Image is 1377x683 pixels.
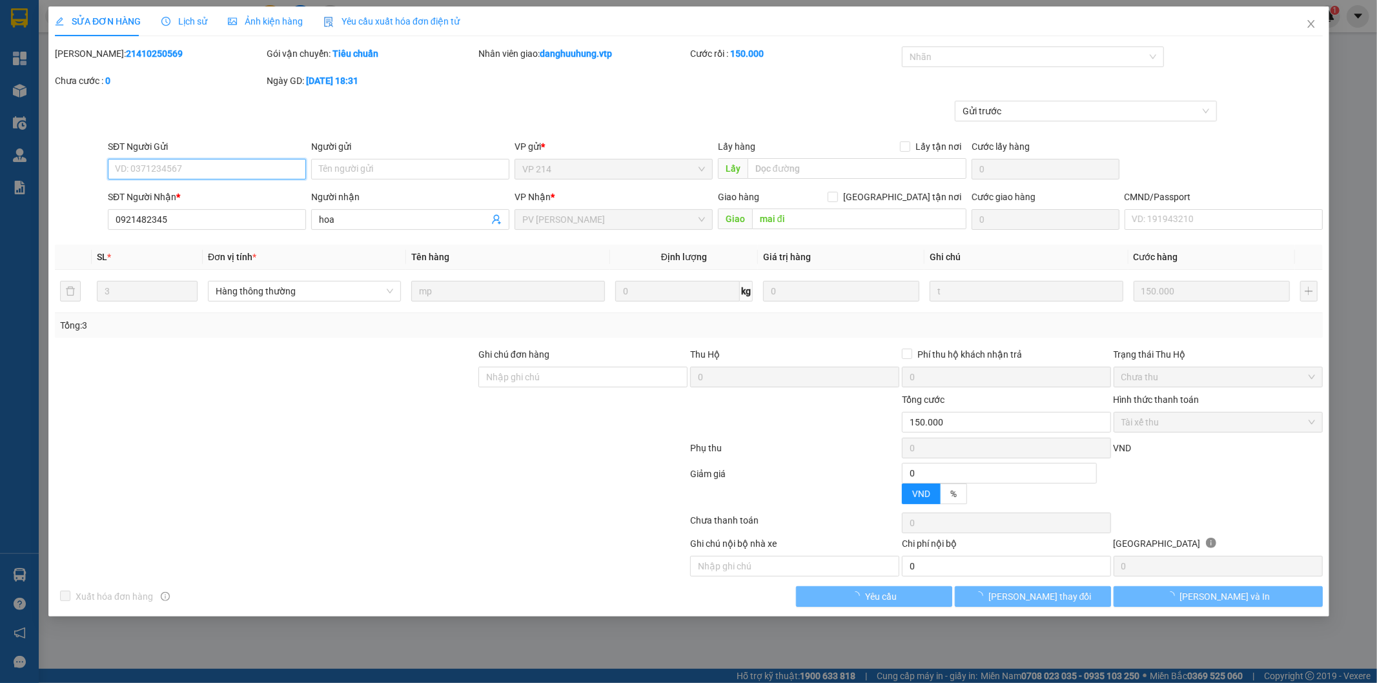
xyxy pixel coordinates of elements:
[796,586,952,607] button: Yêu cầu
[1133,281,1289,301] input: 0
[912,489,930,499] span: VND
[717,141,755,152] span: Lấy hàng
[1113,536,1322,556] div: [GEOGRAPHIC_DATA]
[988,589,1092,604] span: [PERSON_NAME] thay đổi
[901,394,944,405] span: Tổng cước
[1113,347,1322,362] div: Trạng thái Thu Hộ
[1113,586,1322,607] button: [PERSON_NAME] và In
[1165,591,1179,600] span: loading
[1305,19,1316,29] span: close
[161,17,170,26] span: clock-circle
[1124,190,1322,204] div: CMND/Passport
[729,48,763,59] b: 150.000
[689,556,899,576] input: Nhập ghi chú
[332,48,378,59] b: Tiêu chuẩn
[924,245,1128,270] th: Ghi chú
[1179,589,1270,604] span: [PERSON_NAME] và In
[522,159,705,179] span: VP 214
[228,16,303,26] span: Ảnh kiện hàng
[740,281,753,301] span: kg
[1121,413,1314,432] span: Tài xế thu
[1133,252,1178,262] span: Cước hàng
[491,214,502,225] span: user-add
[972,159,1119,179] input: Cước lấy hàng
[478,349,549,360] label: Ghi chú đơn hàng
[1113,394,1199,405] label: Hình thức thanh toán
[478,46,688,61] div: Nhân viên giao:
[689,536,899,556] div: Ghi chú nội bộ nhà xe
[478,367,688,387] input: Ghi chú đơn hàng
[851,591,865,600] span: loading
[950,489,956,499] span: %
[972,209,1119,230] input: Cước giao hàng
[208,252,256,262] span: Đơn vị tính
[108,139,306,154] div: SĐT Người Gửi
[55,46,264,61] div: [PERSON_NAME]:
[540,48,612,59] b: danghuuhung.vtp
[411,281,604,301] input: VD: Bàn, Ghế
[311,139,509,154] div: Người gửi
[411,252,449,262] span: Tên hàng
[1113,443,1131,453] span: VND
[689,441,901,464] div: Phụ thu
[306,76,358,86] b: [DATE] 18:31
[838,190,966,204] span: [GEOGRAPHIC_DATA] tận nơi
[1300,281,1317,301] button: plus
[1121,367,1314,387] span: Chưa thu
[228,17,237,26] span: picture
[522,210,705,229] span: PV Gia Nghĩa
[763,252,811,262] span: Giá trị hàng
[267,74,476,88] div: Ngày GD:
[161,16,207,26] span: Lịch sử
[70,589,158,604] span: Xuất hóa đơn hàng
[216,281,393,301] span: Hàng thông thường
[515,139,713,154] div: VP gửi
[717,192,759,202] span: Giao hàng
[515,192,551,202] span: VP Nhận
[311,190,509,204] div: Người nhận
[60,281,81,301] button: delete
[267,46,476,61] div: Gói vận chuyển:
[865,589,897,604] span: Yêu cầu
[962,101,1209,121] span: Gửi trước
[323,17,334,27] img: icon
[689,46,899,61] div: Cước rồi :
[1205,538,1216,548] span: info-circle
[661,252,707,262] span: Định lượng
[160,592,169,601] span: info-circle
[901,536,1110,556] div: Chi phí nội bộ
[60,318,531,332] div: Tổng: 3
[97,252,107,262] span: SL
[910,139,966,154] span: Lấy tận nơi
[105,76,110,86] b: 0
[972,141,1030,152] label: Cước lấy hàng
[763,281,919,301] input: 0
[689,349,719,360] span: Thu Hộ
[930,281,1123,301] input: Ghi Chú
[912,347,1026,362] span: Phí thu hộ khách nhận trả
[108,190,306,204] div: SĐT Người Nhận
[55,16,141,26] span: SỬA ĐƠN HÀNG
[55,17,64,26] span: edit
[689,467,901,510] div: Giảm giá
[1292,6,1329,43] button: Close
[747,158,966,179] input: Dọc đường
[751,209,966,229] input: Dọc đường
[55,74,264,88] div: Chưa cước :
[972,192,1035,202] label: Cước giao hàng
[323,16,460,26] span: Yêu cầu xuất hóa đơn điện tử
[689,513,901,536] div: Chưa thanh toán
[717,158,747,179] span: Lấy
[954,586,1110,607] button: [PERSON_NAME] thay đổi
[974,591,988,600] span: loading
[126,48,183,59] b: 21410250569
[717,209,751,229] span: Giao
